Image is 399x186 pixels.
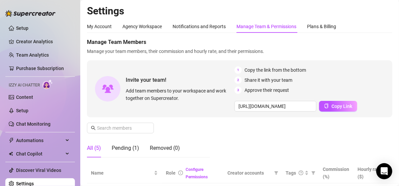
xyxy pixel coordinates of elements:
span: Creator accounts [227,169,272,177]
div: Removed (0) [150,144,180,152]
th: Commission (%) [319,163,354,183]
a: Team Analytics [16,52,49,58]
span: Add team members to your workspace and work together on Supercreator. [126,87,232,102]
span: Approve their request [244,86,289,94]
a: Configure Permissions [186,167,208,179]
span: info-circle [178,171,183,175]
span: 2 [234,76,242,84]
th: Name [87,163,162,183]
span: search [91,126,96,130]
div: Pending (1) [112,144,139,152]
img: AI Chatter [42,79,53,89]
a: Creator Analytics [16,36,70,47]
span: Izzy AI Chatter [9,82,40,88]
div: Open Intercom Messenger [376,163,392,179]
a: Chat Monitoring [16,121,51,127]
div: Agency Workspace [122,23,162,30]
a: Content [16,95,33,100]
span: Chat Copilot [16,148,64,159]
button: Copy Link [319,101,357,112]
span: Copy the link from the bottom [244,66,306,74]
div: Notifications and Reports [173,23,226,30]
span: Copy Link [331,104,352,109]
span: Automations [16,135,64,146]
span: question-circle [299,171,303,175]
div: Plans & Billing [307,23,336,30]
h2: Settings [87,5,392,17]
a: Purchase Subscription [16,66,64,71]
a: Discover Viral Videos [16,168,61,173]
a: Setup [16,25,28,31]
span: Share it with your team [244,76,292,84]
span: thunderbolt [9,138,14,143]
span: Role [166,170,176,176]
span: Tags [286,169,296,177]
span: Name [91,169,153,177]
span: filter [311,171,315,175]
div: All (5) [87,144,101,152]
span: 3 [234,86,242,94]
input: Search members [97,124,144,132]
div: My Account [87,23,112,30]
img: logo-BBDzfeDw.svg [5,10,56,17]
span: filter [273,168,280,178]
span: copy [324,104,329,108]
a: Setup [16,108,28,113]
img: Chat Copilot [9,151,13,156]
span: filter [274,171,278,175]
th: Hourly rate ($) [354,163,388,183]
span: Invite your team! [126,76,234,84]
span: 1 [234,66,242,74]
span: filter [310,168,317,178]
span: Manage your team members, their commission and hourly rate, and their permissions. [87,48,392,55]
div: Manage Team & Permissions [236,23,296,30]
span: Manage Team Members [87,38,392,46]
